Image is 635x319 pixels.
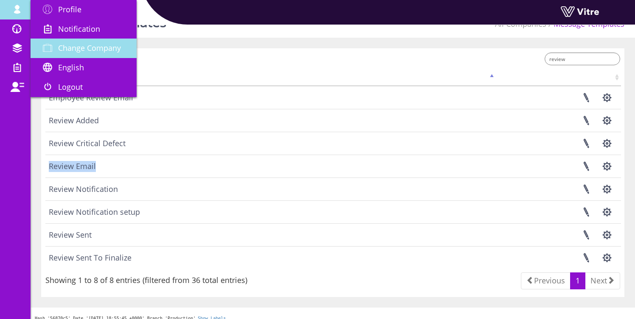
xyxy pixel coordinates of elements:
[585,272,620,289] a: Next
[45,86,496,109] td: Employee Review Email
[45,178,496,200] td: Review Notification
[58,43,121,53] span: Change Company
[45,272,247,286] div: Showing 1 to 8 of 8 entries (filtered from 36 total entries)
[45,155,496,178] td: Review Email
[570,272,585,289] a: 1
[31,58,137,78] a: English
[31,78,137,97] a: Logout
[521,272,571,289] a: Previous
[45,109,496,132] td: Review Added
[31,39,137,58] a: Change Company
[58,82,83,92] span: Logout
[45,70,496,86] th: Name: activate to sort column descending
[45,246,496,269] td: Review Sent To Finalize
[496,70,621,86] th: : activate to sort column ascending
[45,223,496,246] td: Review Sent
[31,19,137,39] a: Notification
[45,132,496,155] td: Review Critical Defect
[58,4,81,14] span: Profile
[58,24,100,34] span: Notification
[45,200,496,223] td: Review Notification setup
[58,62,84,72] span: English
